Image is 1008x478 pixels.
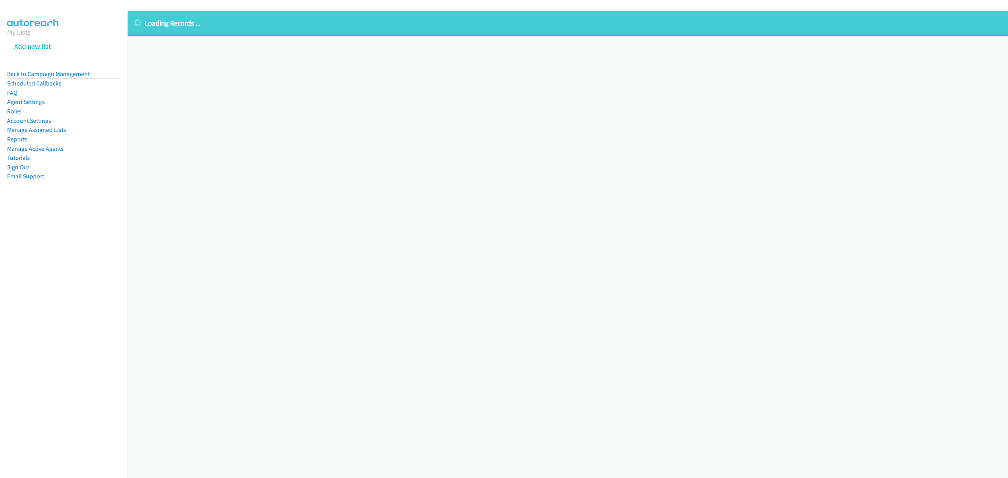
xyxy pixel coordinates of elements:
a: Roles [7,107,22,115]
a: Scheduled Callbacks [7,80,61,87]
a: Reports [7,135,28,143]
a: Tutorials [7,154,30,161]
a: Agent Settings [7,98,45,106]
a: Account Settings [7,117,51,124]
a: Manage Assigned Lists [7,126,66,133]
p: Loading Records ... [135,18,1001,28]
a: FAQ [7,89,17,96]
a: Sign Out [7,163,29,171]
a: Back to Campaign Management [7,70,90,78]
a: Email Support [7,172,44,180]
a: My Lists [7,28,31,37]
a: Add new list [14,42,51,51]
a: Manage Active Agents [7,145,64,152]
